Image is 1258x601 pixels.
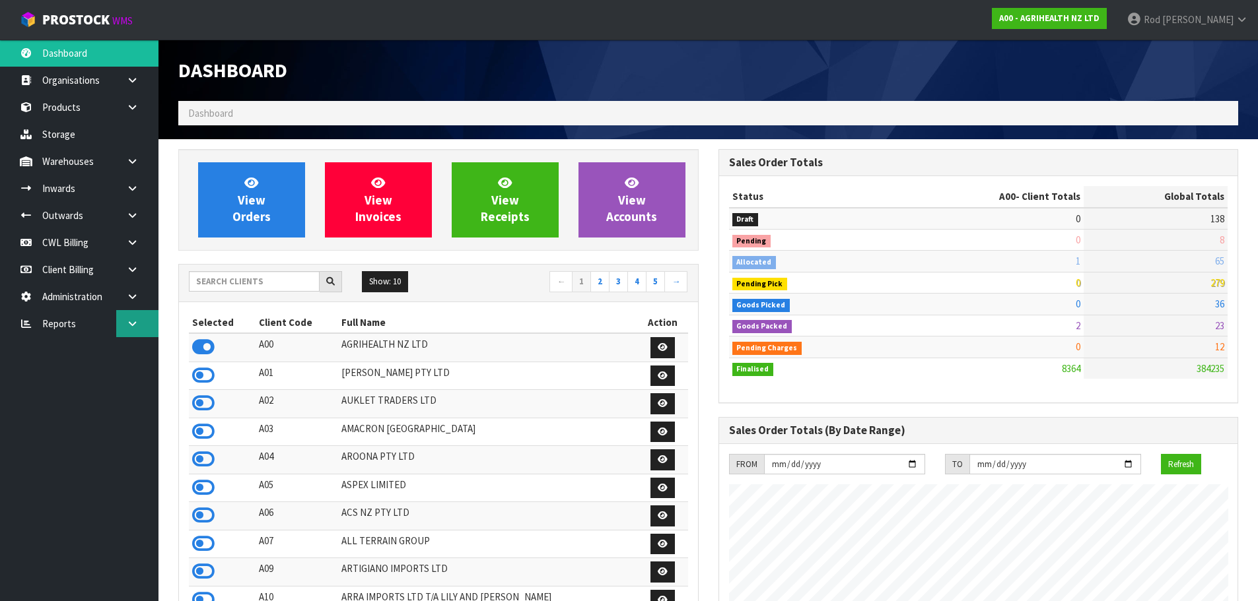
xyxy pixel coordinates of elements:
span: 65 [1215,255,1224,267]
span: [PERSON_NAME] [1162,13,1234,26]
a: ViewOrders [198,162,305,237]
span: View Accounts [606,175,657,224]
td: A02 [256,390,339,418]
span: 0 [1076,212,1080,225]
a: ViewReceipts [452,162,559,237]
img: cube-alt.png [20,11,36,28]
button: Refresh [1161,454,1201,475]
div: TO [945,454,969,475]
th: Status [729,186,894,207]
small: WMS [112,15,133,27]
td: AROONA PTY LTD [338,446,637,474]
td: A07 [256,530,339,558]
td: A05 [256,474,339,502]
span: 279 [1210,276,1224,289]
span: View Invoices [355,175,402,224]
td: AGRIHEALTH NZ LTD [338,333,637,362]
span: 2 [1076,319,1080,332]
th: Full Name [338,312,637,333]
a: ViewInvoices [325,162,432,237]
span: Rod [1144,13,1160,26]
a: 1 [572,271,591,292]
span: Dashboard [178,57,287,82]
span: Pending [732,235,771,248]
th: Client Code [256,312,339,333]
a: → [664,271,687,292]
td: A04 [256,446,339,474]
th: - Client Totals [893,186,1084,207]
th: Global Totals [1084,186,1228,207]
input: Search clients [189,271,320,292]
span: 36 [1215,298,1224,310]
nav: Page navigation [448,271,688,294]
td: A06 [256,502,339,530]
a: 3 [609,271,628,292]
span: Goods Packed [732,320,792,333]
a: ViewAccounts [578,162,685,237]
span: Draft [732,213,759,226]
div: FROM [729,454,764,475]
a: 2 [590,271,610,292]
td: ASPEX LIMITED [338,474,637,502]
span: 8364 [1062,362,1080,375]
td: ALL TERRAIN GROUP [338,530,637,558]
span: 384235 [1197,362,1224,375]
td: A03 [256,418,339,446]
span: Dashboard [188,107,233,119]
span: Pending Pick [732,278,788,291]
td: A09 [256,558,339,586]
a: 4 [627,271,646,292]
span: 23 [1215,319,1224,332]
span: A00 [999,190,1016,203]
th: Action [638,312,688,333]
h3: Sales Order Totals (By Date Range) [729,424,1228,437]
td: A00 [256,333,339,362]
span: View Receipts [481,175,530,224]
span: View Orders [232,175,271,224]
span: Goods Picked [732,299,790,312]
span: 0 [1076,276,1080,289]
span: 1 [1076,255,1080,267]
span: 8 [1220,234,1224,246]
span: Pending Charges [732,342,802,355]
span: 138 [1210,212,1224,225]
span: Finalised [732,363,774,376]
h3: Sales Order Totals [729,156,1228,169]
span: ProStock [42,11,110,28]
span: 12 [1215,340,1224,353]
td: ACS NZ PTY LTD [338,502,637,530]
span: 0 [1076,298,1080,310]
span: Allocated [732,256,777,269]
button: Show: 10 [362,271,408,292]
td: ARTIGIANO IMPORTS LTD [338,558,637,586]
strong: A00 - AGRIHEALTH NZ LTD [999,13,1100,24]
td: AMACRON [GEOGRAPHIC_DATA] [338,418,637,446]
td: [PERSON_NAME] PTY LTD [338,362,637,390]
span: 0 [1076,340,1080,353]
td: A01 [256,362,339,390]
span: 0 [1076,234,1080,246]
a: ← [549,271,573,292]
a: A00 - AGRIHEALTH NZ LTD [992,8,1107,29]
th: Selected [189,312,256,333]
td: AUKLET TRADERS LTD [338,390,637,418]
a: 5 [646,271,665,292]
